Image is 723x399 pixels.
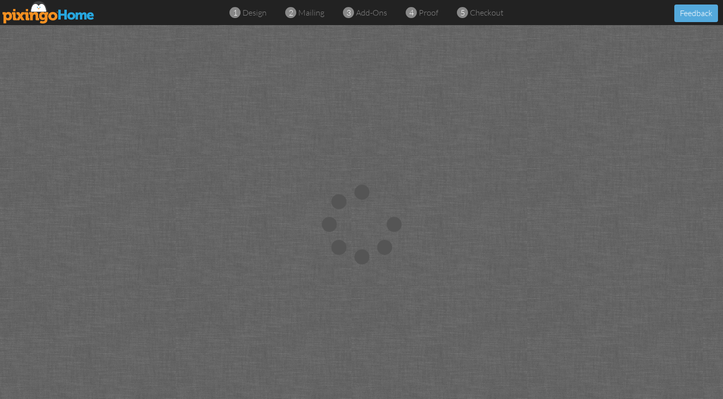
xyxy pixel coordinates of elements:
[233,7,237,19] span: 1
[419,8,438,18] span: proof
[470,8,504,18] span: checkout
[356,8,387,18] span: add-ons
[409,7,414,19] span: 4
[243,8,267,18] span: design
[460,7,465,19] span: 5
[3,1,95,24] img: pixingo logo
[298,8,324,18] span: mailing
[289,7,293,19] span: 2
[674,5,718,22] button: Feedback
[346,7,351,19] span: 3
